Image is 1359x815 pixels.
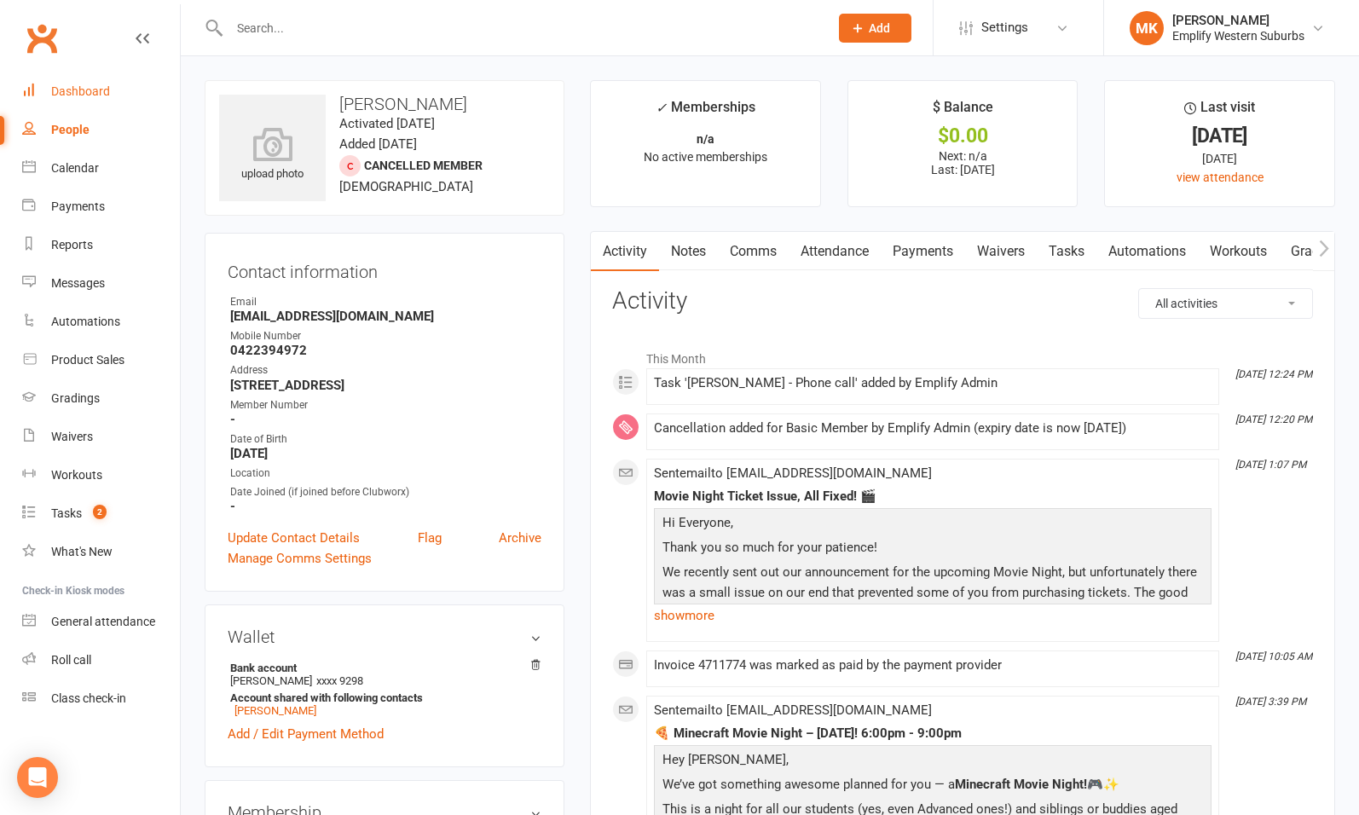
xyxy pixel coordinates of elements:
a: Class kiosk mode [22,679,180,718]
a: Messages [22,264,180,303]
a: Calendar [22,149,180,188]
a: Payments [22,188,180,226]
a: view attendance [1177,171,1264,184]
div: General attendance [51,615,155,628]
div: [DATE] [1120,127,1319,145]
i: [DATE] 12:24 PM [1235,368,1312,380]
strong: [STREET_ADDRESS] [230,378,541,393]
span: Add [869,21,890,35]
a: Waivers [965,232,1037,271]
a: Clubworx [20,17,63,60]
strong: [DATE] [230,446,541,461]
i: [DATE] 1:07 PM [1235,459,1306,471]
a: Product Sales [22,341,180,379]
a: Manage Comms Settings [228,548,372,569]
p: Hey [PERSON_NAME], [658,749,1207,774]
div: Date of Birth [230,431,541,448]
div: Mobile Number [230,328,541,344]
div: What's New [51,545,113,558]
a: Flag [418,528,442,548]
div: Messages [51,276,105,290]
div: Product Sales [51,353,124,367]
i: [DATE] 3:39 PM [1235,696,1306,708]
a: General attendance kiosk mode [22,603,180,641]
div: Address [230,362,541,379]
div: Cancellation added for Basic Member by Emplify Admin (expiry date is now [DATE]) [654,421,1212,436]
time: Activated [DATE] [339,116,435,131]
strong: 0422394972 [230,343,541,358]
i: [DATE] 12:20 PM [1235,413,1312,425]
span: No active memberships [644,150,767,164]
span: 2 [93,505,107,519]
div: Workouts [51,468,102,482]
div: People [51,123,90,136]
a: Workouts [22,456,180,494]
a: Reports [22,226,180,264]
a: Waivers [22,418,180,456]
a: Notes [659,232,718,271]
div: 🍕 Minecraft Movie Night – [DATE]! 6:00pm - 9:00pm [654,726,1212,741]
a: What's New [22,533,180,571]
a: Activity [591,232,659,271]
div: Emplify Western Suburbs [1172,28,1304,43]
div: Waivers [51,430,93,443]
li: [PERSON_NAME] [228,659,541,720]
a: Archive [499,528,541,548]
h3: Activity [612,288,1313,315]
strong: [EMAIL_ADDRESS][DOMAIN_NAME] [230,309,541,324]
input: Search... [224,16,817,40]
a: Add / Edit Payment Method [228,724,384,744]
div: $0.00 [864,127,1062,145]
span: Sent email to [EMAIL_ADDRESS][DOMAIN_NAME] [654,702,932,718]
strong: Account shared with following contacts [230,691,533,704]
div: Reports [51,238,93,251]
a: show more [654,604,1212,627]
div: Movie Night Ticket Issue, All Fixed! 🎬 [654,489,1212,504]
i: [DATE] 10:05 AM [1235,650,1312,662]
button: Add [839,14,911,43]
div: Member Number [230,397,541,413]
div: $ Balance [933,96,993,127]
h3: Wallet [228,627,541,646]
a: Automations [1096,232,1198,271]
span: Sent email to [EMAIL_ADDRESS][DOMAIN_NAME] [654,465,932,481]
a: Tasks 2 [22,494,180,533]
strong: Bank account [230,662,533,674]
div: Automations [51,315,120,328]
p: Next: n/a Last: [DATE] [864,149,1062,176]
a: [PERSON_NAME] [234,704,316,717]
div: Payments [51,199,105,213]
span: Minecraft Movie Night! [955,777,1087,792]
a: Comms [718,232,789,271]
strong: - [230,499,541,514]
p: Thank you so much for your patience! [658,537,1207,562]
p: We recently sent out our announcement for the upcoming Movie Night, but unfortunately there was a... [658,562,1207,627]
span: Settings [981,9,1028,47]
div: Class check-in [51,691,126,705]
div: Task '[PERSON_NAME] - Phone call' added by Emplify Admin [654,376,1212,390]
time: Added [DATE] [339,136,417,152]
div: [PERSON_NAME] [1172,13,1304,28]
span: [DEMOGRAPHIC_DATA] [339,179,473,194]
span: Cancelled member [364,159,483,172]
div: Tasks [51,506,82,520]
li: This Month [612,341,1313,368]
h3: Contact information [228,256,541,281]
strong: - [230,412,541,427]
a: Automations [22,303,180,341]
div: [DATE] [1120,149,1319,168]
a: Update Contact Details [228,528,360,548]
a: Tasks [1037,232,1096,271]
p: Hi Everyone, [658,512,1207,537]
a: Attendance [789,232,881,271]
a: Workouts [1198,232,1279,271]
div: Email [230,294,541,310]
div: Gradings [51,391,100,405]
div: Date Joined (if joined before Clubworx) [230,484,541,500]
div: Last visit [1184,96,1255,127]
h3: [PERSON_NAME] [219,95,550,113]
div: Calendar [51,161,99,175]
span: xxxx 9298 [316,674,363,687]
div: Open Intercom Messenger [17,757,58,798]
div: Memberships [656,96,755,128]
